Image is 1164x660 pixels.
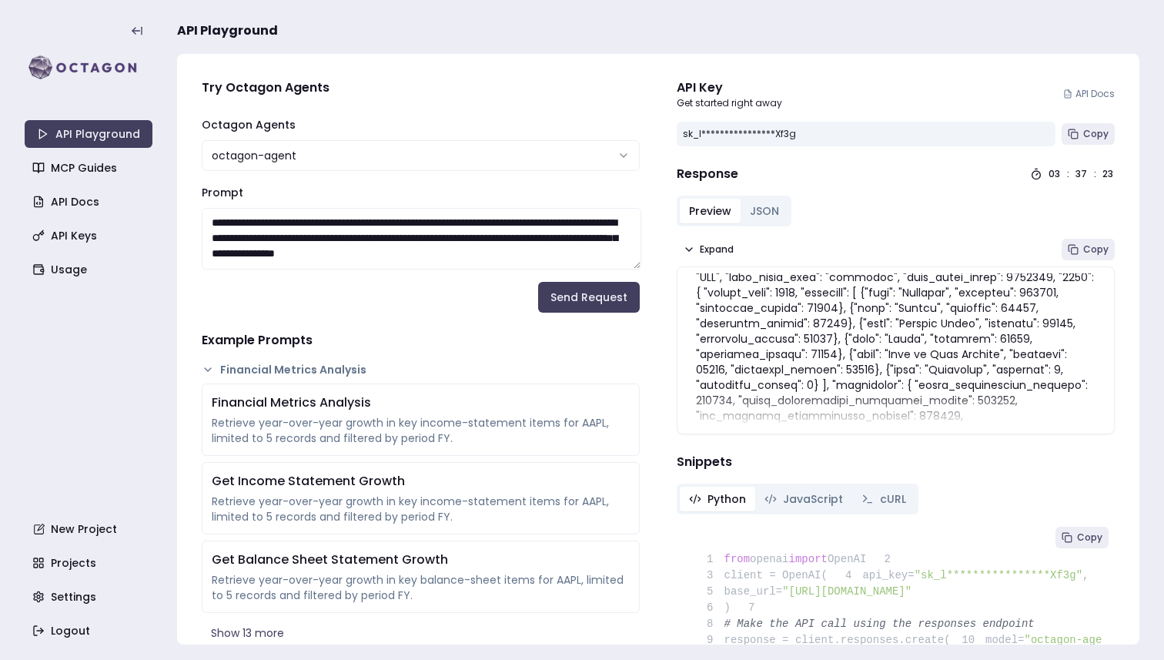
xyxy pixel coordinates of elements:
[689,632,724,648] span: 9
[25,52,152,83] img: logo-rect-yK7x_WSZ.svg
[212,572,630,603] div: Retrieve year-over-year growth in key balance-sheet items for AAPL, limited to 5 records and filt...
[724,618,1035,630] span: # Make the API call using the responses endpoint
[677,239,740,260] button: Expand
[1083,128,1109,140] span: Copy
[212,494,630,524] div: Retrieve year-over-year growth in key income-statement items for AAPL, limited to 5 records and f...
[985,634,1024,646] span: model=
[789,553,828,565] span: import
[1063,88,1115,100] a: API Docs
[707,491,746,507] span: Python
[26,222,154,250] a: API Keys
[689,584,724,600] span: 5
[26,188,154,216] a: API Docs
[689,600,724,616] span: 6
[1075,168,1088,180] div: 37
[26,549,154,577] a: Projects
[782,585,911,598] span: "[URL][DOMAIN_NAME]"
[212,394,630,412] div: Financial Metrics Analysis
[783,491,843,507] span: JavaScript
[862,569,914,581] span: api_key=
[1083,243,1109,256] span: Copy
[680,199,741,223] button: Preview
[677,79,782,97] div: API Key
[202,185,243,200] label: Prompt
[212,415,630,446] div: Retrieve year-over-year growth in key income-statement items for AAPL, limited to 5 records and f...
[731,600,766,616] span: 7
[724,553,751,565] span: from
[724,585,783,598] span: base_url=
[741,199,788,223] button: JSON
[1049,168,1061,180] div: 03
[26,617,154,645] a: Logout
[1077,531,1102,544] span: Copy
[866,551,901,568] span: 2
[1102,168,1115,180] div: 23
[1067,168,1069,180] div: :
[177,22,278,40] span: API Playground
[538,282,640,313] button: Send Request
[25,120,152,148] a: API Playground
[689,601,731,614] span: )
[1062,123,1115,145] button: Copy
[26,256,154,283] a: Usage
[828,553,866,565] span: OpenAI
[880,491,906,507] span: cURL
[212,551,630,569] div: Get Balance Sheet Statement Growth
[26,515,154,543] a: New Project
[26,154,154,182] a: MCP Guides
[1082,569,1089,581] span: ,
[26,583,154,611] a: Settings
[677,97,782,109] p: Get started right away
[202,79,640,97] h4: Try Octagon Agents
[689,634,951,646] span: response = client.responses.create(
[951,632,986,648] span: 10
[1062,239,1115,260] button: Copy
[828,568,863,584] span: 4
[700,243,734,256] span: Expand
[202,331,640,350] h4: Example Prompts
[202,362,640,377] button: Financial Metrics Analysis
[677,453,1115,471] h4: Snippets
[750,553,788,565] span: openai
[677,165,738,183] h4: Response
[689,569,828,581] span: client = OpenAI(
[202,117,296,132] label: Octagon Agents
[689,568,724,584] span: 3
[1055,527,1109,548] button: Copy
[689,616,724,632] span: 8
[1094,168,1096,180] div: :
[202,619,640,647] button: Show 13 more
[689,551,724,568] span: 1
[212,472,630,491] div: Get Income Statement Growth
